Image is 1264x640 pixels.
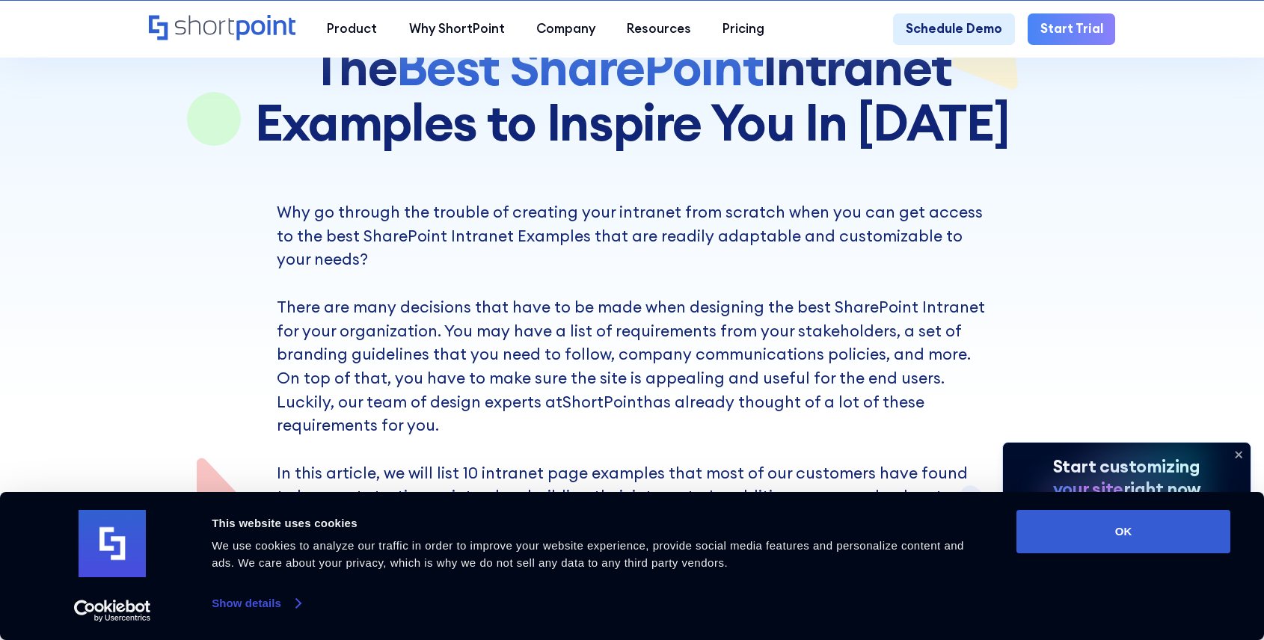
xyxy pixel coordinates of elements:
div: Pricing [722,19,764,38]
h1: The Intranet Examples to Inspire You In [DATE] [253,39,1011,150]
a: ShortPoint [562,392,643,412]
button: OK [1016,510,1230,553]
a: Resources [611,13,707,45]
div: Resources [627,19,691,38]
a: Why ShortPoint [393,13,520,45]
a: Home [149,15,295,43]
span: Best SharePoint [396,34,764,99]
div: Company [536,19,595,38]
a: Pricing [707,13,780,45]
div: Product [327,19,377,38]
a: Usercentrics Cookiebot - opens in a new window [47,600,178,622]
a: Show details [212,592,300,615]
a: Start Trial [1028,13,1116,45]
img: logo [79,510,146,577]
a: Company [521,13,611,45]
div: This website uses cookies [212,514,983,532]
a: Schedule Demo [893,13,1015,45]
p: Why go through the trouble of creating your intranet from scratch when you can get access to the ... [277,200,988,556]
span: We use cookies to analyze our traffic in order to improve your website experience, provide social... [212,539,964,569]
a: Product [311,13,393,45]
div: Why ShortPoint [409,19,505,38]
